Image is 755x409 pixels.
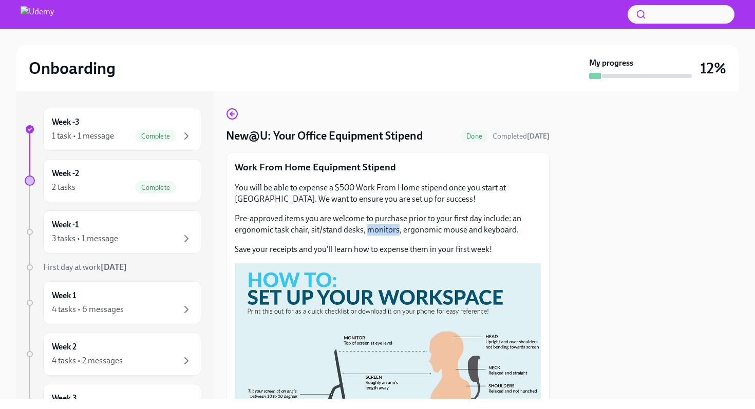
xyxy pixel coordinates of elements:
a: Week 24 tasks • 2 messages [25,333,201,376]
div: 3 tasks • 1 message [52,233,118,244]
h2: Onboarding [29,58,116,79]
a: Week -13 tasks • 1 message [25,210,201,254]
div: 2 tasks [52,182,75,193]
strong: [DATE] [101,262,127,272]
p: Save your receipts and you'll learn how to expense them in your first week! [235,244,541,255]
h6: Week 2 [52,341,77,353]
a: Week -22 tasksComplete [25,159,201,202]
span: Completed [493,132,550,141]
h3: 12% [700,59,726,77]
p: Work From Home Equipment Stipend [235,161,541,174]
div: 4 tasks • 6 messages [52,304,124,315]
h6: Week -2 [52,168,79,179]
h6: Week -1 [52,219,79,230]
img: Udemy [21,6,54,23]
span: September 30th, 2025 11:08 [493,131,550,141]
p: You will be able to expense a $500 Work From Home stipend once you start at [GEOGRAPHIC_DATA]. We... [235,182,541,205]
p: Pre-approved items you are welcome to purchase prior to your first day include: an ergonomic task... [235,213,541,236]
a: First day at work[DATE] [25,262,201,273]
strong: [DATE] [527,132,550,141]
a: Week -31 task • 1 messageComplete [25,108,201,151]
span: Complete [135,184,176,191]
div: 4 tasks • 2 messages [52,355,123,366]
span: First day at work [43,262,127,272]
h6: Week 1 [52,290,76,301]
span: Complete [135,132,176,140]
div: 1 task • 1 message [52,130,114,142]
strong: My progress [589,57,633,69]
h4: New@U: Your Office Equipment Stipend [226,128,423,144]
span: Done [460,132,488,140]
a: Week 14 tasks • 6 messages [25,281,201,324]
h6: Week 3 [52,393,77,404]
h6: Week -3 [52,116,80,128]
